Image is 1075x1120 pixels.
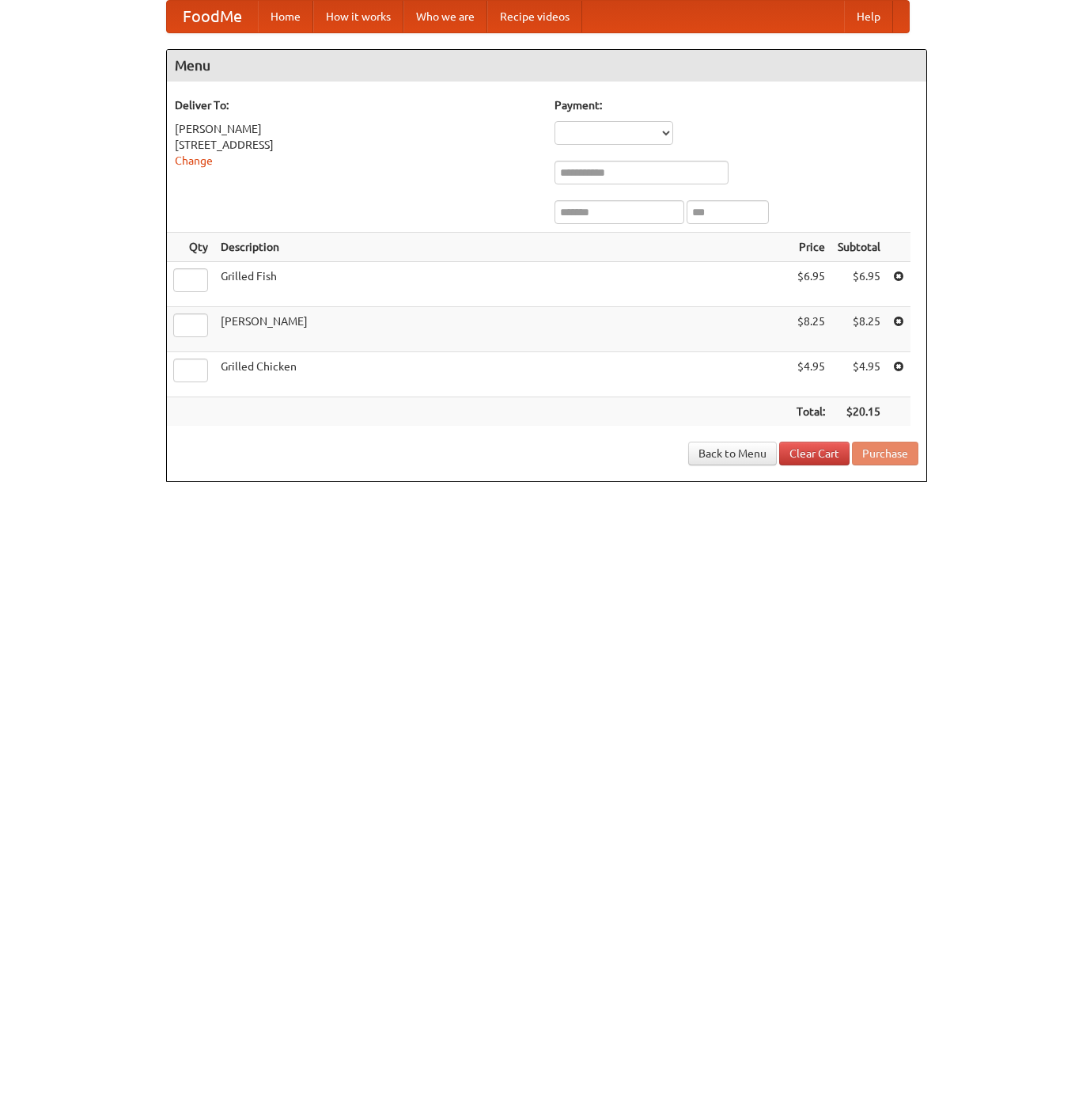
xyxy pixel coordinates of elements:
[167,1,258,32] a: FoodMe
[214,262,790,307] td: Grilled Fish
[790,352,831,397] td: $4.95
[555,97,918,113] h5: Payment:
[790,262,831,307] td: $6.95
[852,442,918,465] button: Purchase
[831,397,887,427] th: $20.15
[214,233,790,262] th: Description
[831,307,887,352] td: $8.25
[214,352,790,397] td: Grilled Chicken
[487,1,582,32] a: Recipe videos
[831,352,887,397] td: $4.95
[790,307,831,352] td: $8.25
[688,442,777,465] a: Back to Menu
[790,233,831,262] th: Price
[403,1,487,32] a: Who we are
[831,262,887,307] td: $6.95
[175,137,539,153] div: [STREET_ADDRESS]
[167,233,214,262] th: Qty
[779,442,850,465] a: Clear Cart
[258,1,313,32] a: Home
[790,397,831,427] th: Total:
[844,1,893,32] a: Help
[214,307,790,352] td: [PERSON_NAME]
[175,154,213,167] a: Change
[313,1,403,32] a: How it works
[831,233,887,262] th: Subtotal
[167,50,926,82] h4: Menu
[175,121,539,137] div: [PERSON_NAME]
[175,97,539,113] h5: Deliver To:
